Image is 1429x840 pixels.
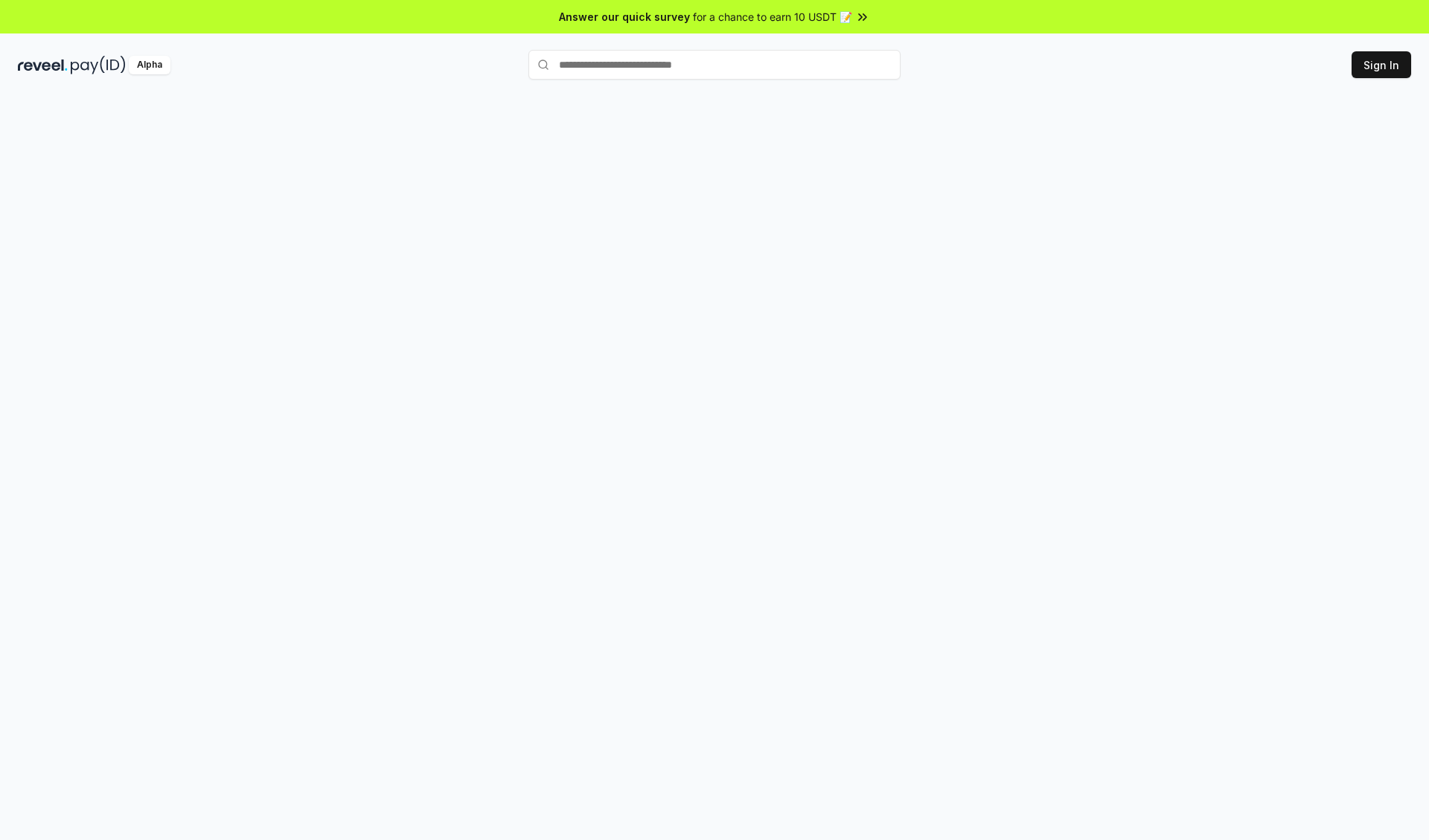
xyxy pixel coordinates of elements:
span: for a chance to earn 10 USDT 📝 [693,9,852,25]
div: Alpha [129,56,170,74]
img: reveel_dark [18,56,68,74]
button: Sign In [1352,51,1411,78]
span: Answer our quick survey [559,9,690,25]
img: pay_id [71,56,126,74]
